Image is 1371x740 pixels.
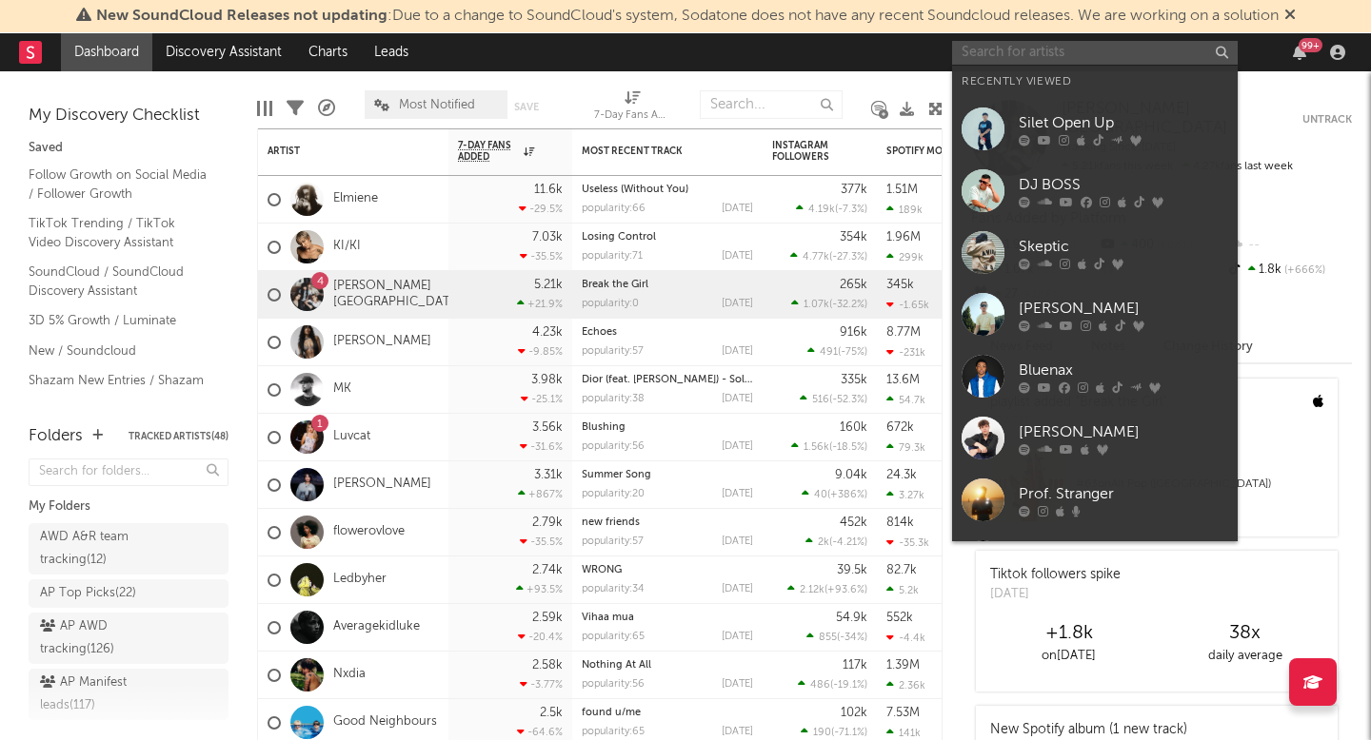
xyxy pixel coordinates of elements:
[800,585,825,595] span: 2.12k
[886,489,924,501] div: 3.27k
[582,613,634,623] a: Vihaa mua
[808,204,835,215] span: 4.19k
[333,191,378,207] a: Elmiene
[791,298,867,310] div: ( )
[518,345,563,358] div: -9.85 %
[722,489,753,499] div: [DATE]
[796,203,867,215] div: ( )
[886,421,914,434] div: 672k
[520,536,563,548] div: -35.5 %
[952,98,1238,160] a: Silet Open Up
[29,496,228,518] div: My Folders
[96,9,387,24] span: New SoundCloud Releases not updating
[813,728,831,738] span: 190
[1282,265,1325,276] span: +666 %
[40,526,174,572] div: AWD A&R team tracking ( 12 )
[582,470,753,480] div: Summer Song
[29,458,228,486] input: Search for folders...
[722,536,753,547] div: [DATE]
[886,251,924,263] div: 299k
[582,232,753,243] div: Losing Control
[518,631,563,643] div: -20.4 %
[843,659,867,672] div: 117k
[582,251,643,262] div: popularity: 71
[333,279,462,311] a: [PERSON_NAME][GEOGRAPHIC_DATA]
[722,204,753,214] div: [DATE]
[29,137,228,160] div: Saved
[800,393,867,405] div: ( )
[841,184,867,196] div: 377k
[952,283,1238,345] a: [PERSON_NAME]
[833,680,864,691] span: -19.1 %
[981,622,1157,645] div: +1.8k
[886,326,921,339] div: 8.77M
[952,345,1238,407] a: Bluenax
[318,81,335,136] div: A&R Pipeline
[840,326,867,339] div: 916k
[532,231,563,243] div: 7.03k
[520,250,563,263] div: -35.5 %
[582,632,645,642] div: popularity: 65
[582,346,644,357] div: popularity: 57
[582,708,641,718] a: found u/me
[722,394,753,404] div: [DATE]
[29,579,228,608] a: AP Top Picks(22)
[886,584,919,596] div: 5.2k
[798,678,867,691] div: ( )
[534,184,563,196] div: 11.6k
[886,184,918,196] div: 1.51M
[952,160,1238,222] a: DJ BOSS
[952,531,1238,593] a: AM sin
[962,70,1228,93] div: Recently Viewed
[886,299,929,311] div: -1.65k
[582,185,753,195] div: Useless (Without You)
[582,584,645,594] div: popularity: 34
[29,341,209,361] a: New / Soundcloud
[532,564,563,576] div: 2.74k
[836,612,867,624] div: 54.9k
[802,488,867,500] div: ( )
[582,327,753,338] div: Echoes
[886,564,917,576] div: 82.7k
[841,374,867,386] div: 335k
[514,102,539,112] button: Save
[40,672,174,717] div: AP Manifest leads ( 117 )
[333,572,387,588] a: Ledbyher
[787,583,867,595] div: ( )
[582,517,753,528] div: new friends
[532,326,563,339] div: 4.23k
[830,490,864,500] span: +386 %
[886,374,920,386] div: 13.6M
[129,432,228,441] button: Tracked Artists(48)
[582,470,651,480] a: Summer Song
[1293,45,1306,60] button: 99+
[1284,9,1296,24] span: Dismiss
[517,298,563,310] div: +21.9 %
[520,440,563,453] div: -31.6 %
[818,537,829,548] span: 2k
[361,33,422,71] a: Leads
[886,679,925,691] div: 2.36k
[791,440,867,453] div: ( )
[582,146,725,157] div: Most Recent Track
[840,421,867,434] div: 160k
[804,300,829,310] span: 1.07k
[886,346,925,359] div: -231k
[1019,111,1228,134] div: Silet Open Up
[1019,173,1228,196] div: DJ BOSS
[886,469,917,481] div: 24.3k
[886,707,920,719] div: 7.53M
[582,565,622,575] a: WRONG
[832,442,864,453] span: -18.5 %
[257,81,272,136] div: Edit Columns
[838,204,864,215] span: -7.3 %
[886,659,920,672] div: 1.39M
[803,252,829,263] span: 4.77k
[594,105,670,127] div: 7-Day Fans Added (7-Day Fans Added)
[1225,233,1352,258] div: --
[820,347,838,358] span: 491
[835,469,867,481] div: 9.04k
[532,516,563,529] div: 2.79k
[582,232,656,243] a: Losing Control
[1019,297,1228,320] div: [PERSON_NAME]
